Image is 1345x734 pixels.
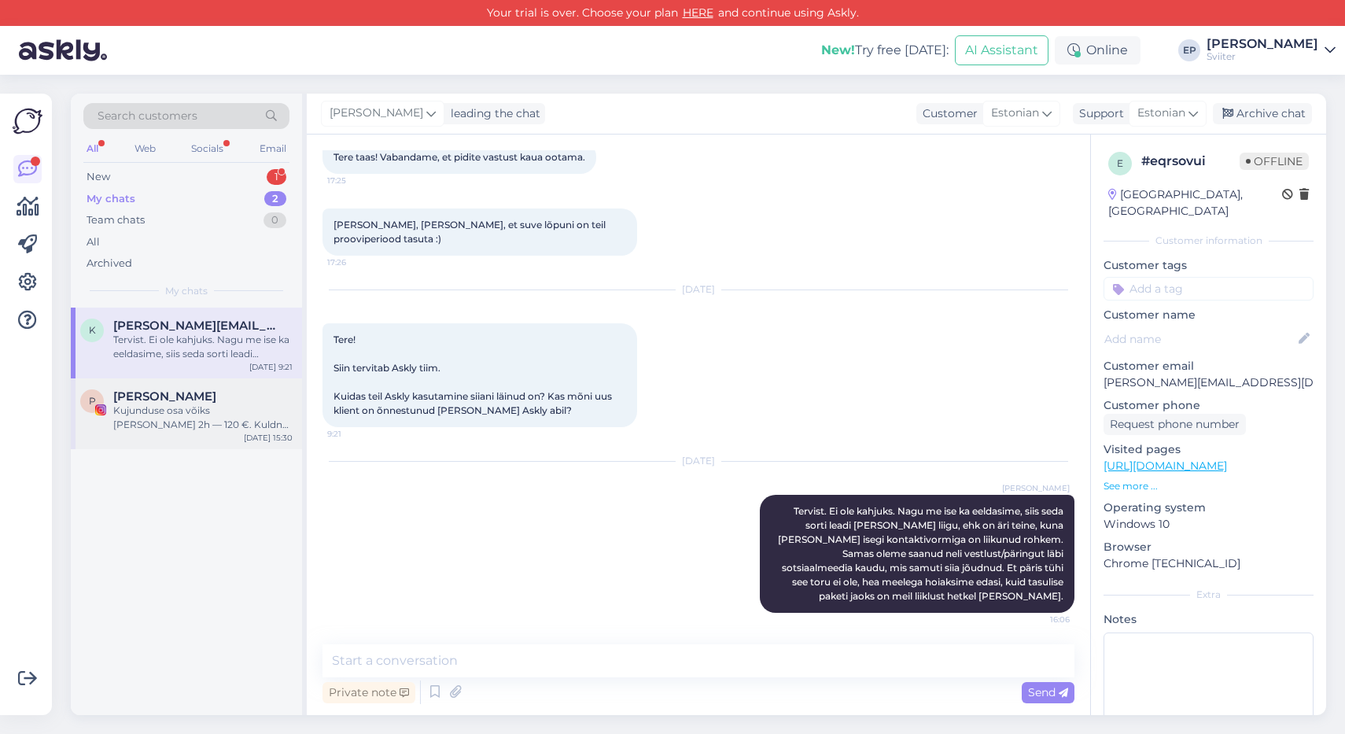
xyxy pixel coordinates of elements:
[87,191,135,207] div: My chats
[1104,277,1314,301] input: Add a tag
[1028,685,1068,699] span: Send
[256,138,289,159] div: Email
[916,105,978,122] div: Customer
[89,395,96,407] span: P
[113,389,216,404] span: Polina O.
[1137,105,1185,122] span: Estonian
[955,35,1048,65] button: AI Assistant
[1104,307,1314,323] p: Customer name
[87,212,145,228] div: Team chats
[165,284,208,298] span: My chats
[1073,105,1124,122] div: Support
[98,108,197,124] span: Search customers
[821,41,949,60] div: Try free [DATE]:
[330,105,423,122] span: [PERSON_NAME]
[322,682,415,703] div: Private note
[1104,441,1314,458] p: Visited pages
[1104,397,1314,414] p: Customer phone
[1141,152,1240,171] div: # eqrsovui
[113,319,277,333] span: katre@askly.me
[333,219,608,245] span: [PERSON_NAME], [PERSON_NAME], et suve lõpuni on teil prooviperiood tasuta :)
[1104,611,1314,628] p: Notes
[327,428,386,440] span: 9:21
[1207,50,1318,63] div: Sviiter
[87,234,100,250] div: All
[778,505,1066,602] span: Tervist. Ei ole kahjuks. Nagu me ise ka eeldasime, siis seda sorti leadi [PERSON_NAME] liigu, ehk...
[1178,39,1200,61] div: EP
[1213,103,1312,124] div: Archive chat
[1104,479,1314,493] p: See more ...
[1207,38,1336,63] a: [PERSON_NAME]Sviiter
[1011,614,1070,625] span: 16:06
[1104,539,1314,555] p: Browser
[1240,153,1309,170] span: Offline
[333,151,585,163] span: Tere taas! Vabandame, et pidite vastust kaua ootama.
[821,42,855,57] b: New!
[1104,358,1314,374] p: Customer email
[1117,157,1123,169] span: e
[113,333,293,361] div: Tervist. Ei ole kahjuks. Nagu me ise ka eeldasime, siis seda sorti leadi [PERSON_NAME] liigu, ehk...
[444,105,540,122] div: leading the chat
[322,282,1074,297] div: [DATE]
[87,256,132,271] div: Archived
[83,138,101,159] div: All
[1104,516,1314,533] p: Windows 10
[131,138,159,159] div: Web
[1104,588,1314,602] div: Extra
[1104,234,1314,248] div: Customer information
[322,454,1074,468] div: [DATE]
[1002,482,1070,494] span: [PERSON_NAME]
[89,324,96,336] span: k
[333,334,614,416] span: Tere! Siin tervitab Askly tiim. Kuidas teil Askly kasutamine siiani läinud on? Kas mõni uus klien...
[1108,186,1282,219] div: [GEOGRAPHIC_DATA], [GEOGRAPHIC_DATA]
[13,106,42,136] img: Askly Logo
[1055,36,1140,65] div: Online
[87,169,110,185] div: New
[113,404,293,432] div: Kujunduse osa võiks [PERSON_NAME] 2h — 120 €. Kuldne print nt A3 võiks jääda paarikümne euro [PER...
[678,6,718,20] a: HERE
[1104,459,1227,473] a: [URL][DOMAIN_NAME]
[267,169,286,185] div: 1
[327,256,386,268] span: 17:26
[1104,500,1314,516] p: Operating system
[244,432,293,444] div: [DATE] 15:30
[1104,257,1314,274] p: Customer tags
[188,138,227,159] div: Socials
[991,105,1039,122] span: Estonian
[327,175,386,186] span: 17:25
[1104,555,1314,572] p: Chrome [TECHNICAL_ID]
[263,212,286,228] div: 0
[1104,374,1314,391] p: [PERSON_NAME][EMAIL_ADDRESS][DOMAIN_NAME]
[249,361,293,373] div: [DATE] 9:21
[1104,414,1246,435] div: Request phone number
[1104,330,1295,348] input: Add name
[264,191,286,207] div: 2
[1207,38,1318,50] div: [PERSON_NAME]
